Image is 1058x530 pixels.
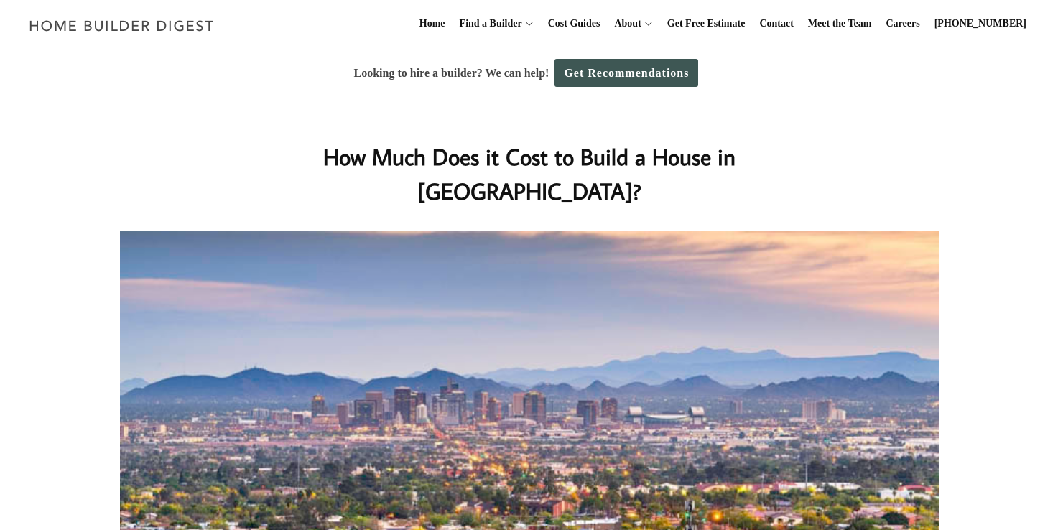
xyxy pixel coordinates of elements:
a: Find a Builder [454,1,522,47]
a: About [608,1,641,47]
a: Cost Guides [542,1,606,47]
img: Home Builder Digest [23,11,221,39]
h1: How Much Does it Cost to Build a House in [GEOGRAPHIC_DATA]? [243,139,816,208]
a: Home [414,1,451,47]
a: Contact [753,1,799,47]
a: [PHONE_NUMBER] [929,1,1032,47]
a: Get Recommendations [554,59,698,87]
a: Meet the Team [802,1,878,47]
a: Get Free Estimate [662,1,751,47]
a: Careers [881,1,926,47]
